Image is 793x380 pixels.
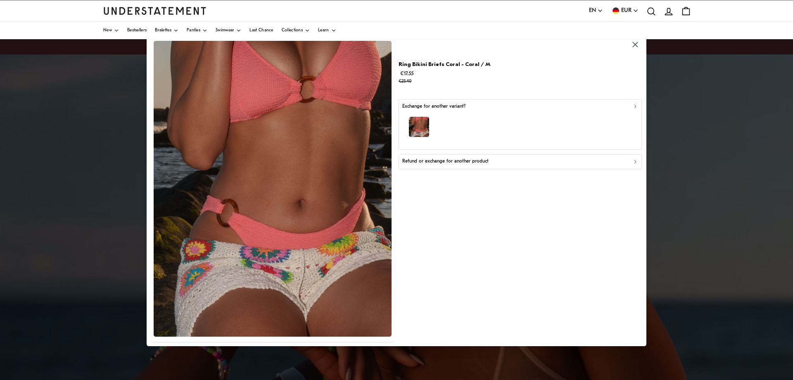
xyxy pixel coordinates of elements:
[282,22,310,39] a: Collections
[611,6,639,15] button: EUR
[249,22,273,39] a: Last Chance
[103,7,207,14] a: Understatement Homepage
[402,158,489,165] p: Refund or exchange for another product
[103,28,112,33] span: New
[249,28,273,33] span: Last Chance
[155,22,178,39] a: Bralettes
[402,103,465,111] p: Exchange for another variant?
[187,22,207,39] a: Panties
[399,69,491,86] p: €17.55
[318,28,329,33] span: Learn
[216,22,241,39] a: Swimwear
[155,28,171,33] span: Bralettes
[318,22,336,39] a: Learn
[399,99,642,150] button: Exchange for another variant?
[127,22,147,39] a: Bestsellers
[154,41,392,337] img: SWIM_25_PDP_Template_Shopify_2_d5774f36-ee60-472a-a107-5d954c6e393a.jpg
[399,79,411,84] strike: €23.40
[187,28,200,33] span: Panties
[409,117,429,137] img: SWIM_25_PDP_Template_Shopify_2_d5774f36-ee60-472a-a107-5d954c6e393a.jpg
[589,6,603,15] button: EN
[589,6,596,15] span: EN
[399,60,491,69] p: Ring Bikini Briefs Coral - Coral / M
[282,28,303,33] span: Collections
[621,6,632,15] span: EUR
[399,154,642,169] button: Refund or exchange for another product
[127,28,147,33] span: Bestsellers
[103,22,119,39] a: New
[216,28,234,33] span: Swimwear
